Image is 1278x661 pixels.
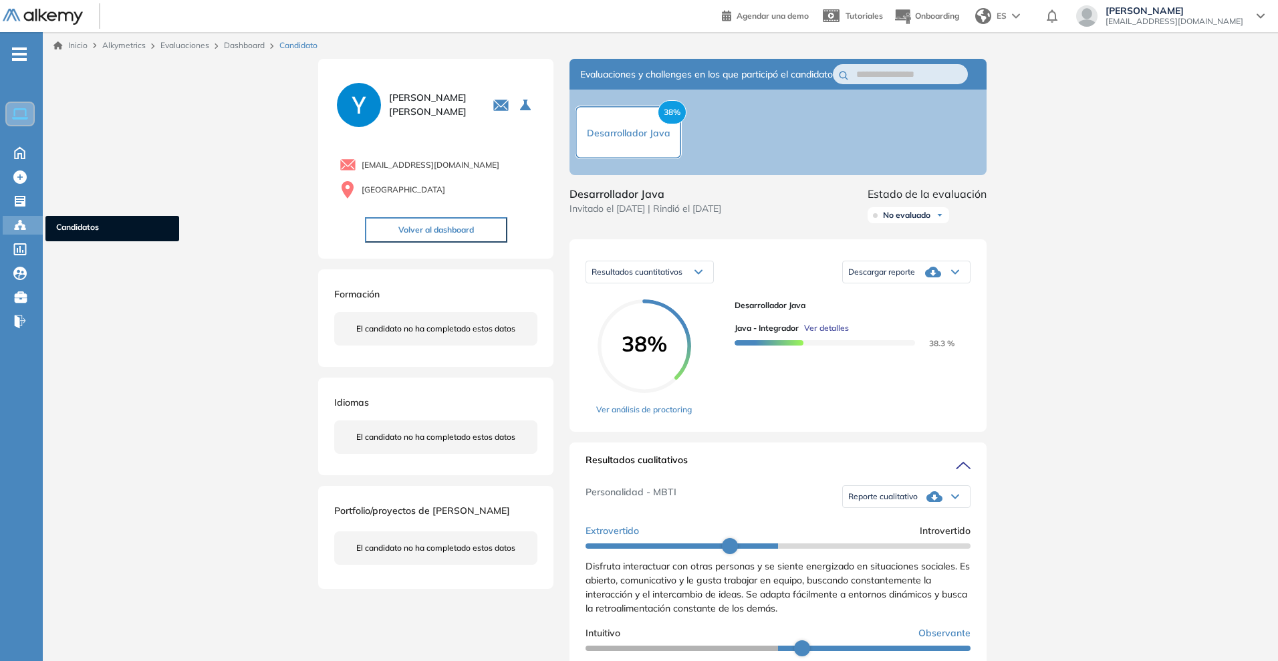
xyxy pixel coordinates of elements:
img: Ícono de flecha [936,211,944,219]
span: No evaluado [883,210,930,221]
span: El candidato no ha completado estos datos [356,431,515,443]
img: PROFILE_MENU_LOGO_USER [334,80,384,130]
span: Introvertido [920,524,971,538]
span: Resultados cualitativos [586,453,688,475]
a: Inicio [53,39,88,51]
span: Extrovertido [586,524,639,538]
span: Observante [918,626,971,640]
span: Candidatos [56,221,168,236]
span: El candidato no ha completado estos datos [356,323,515,335]
span: Desarrollador Java [569,186,721,202]
span: El candidato no ha completado estos datos [356,542,515,554]
span: [PERSON_NAME] [1106,5,1243,16]
a: Ver análisis de proctoring [596,404,692,416]
span: Onboarding [915,11,959,21]
i: - [12,53,27,55]
span: [EMAIL_ADDRESS][DOMAIN_NAME] [1106,16,1243,27]
span: Evaluaciones y challenges en los que participó el candidato [580,68,833,82]
span: Alkymetrics [102,40,146,50]
span: Tutoriales [846,11,883,21]
span: [PERSON_NAME] [PERSON_NAME] [389,91,477,119]
span: 38% [598,333,691,354]
span: 38.3 % [913,338,954,348]
span: ES [997,10,1007,22]
button: Volver al dashboard [365,217,507,243]
span: Formación [334,288,380,300]
img: Logo [3,9,83,25]
span: Estado de la evaluación [868,186,987,202]
button: Ver detalles [799,322,849,334]
a: Evaluaciones [160,40,209,50]
a: Agendar una demo [722,7,809,23]
span: Resultados cuantitativos [592,267,682,277]
span: [GEOGRAPHIC_DATA] [362,184,445,196]
button: Onboarding [894,2,959,31]
span: Descargar reporte [848,267,915,277]
span: Desarrollador Java [735,299,960,311]
span: Personalidad - MBTI [586,485,676,508]
span: Candidato [279,39,317,51]
span: Java - Integrador [735,322,799,334]
span: Desarrollador Java [587,127,670,139]
span: Portfolio/proyectos de [PERSON_NAME] [334,505,510,517]
img: arrow [1012,13,1020,19]
img: world [975,8,991,24]
span: Ver detalles [804,322,849,334]
span: Reporte cualitativo [848,491,918,502]
span: [EMAIL_ADDRESS][DOMAIN_NAME] [362,159,499,171]
span: Invitado el [DATE] | Rindió el [DATE] [569,202,721,216]
a: Dashboard [224,40,265,50]
span: Agendar una demo [737,11,809,21]
span: Intuitivo [586,626,620,640]
span: 38% [658,100,686,124]
span: Disfruta interactuar con otras personas y se siente energizado en situaciones sociales. Es abiert... [586,560,970,614]
span: Idiomas [334,396,369,408]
